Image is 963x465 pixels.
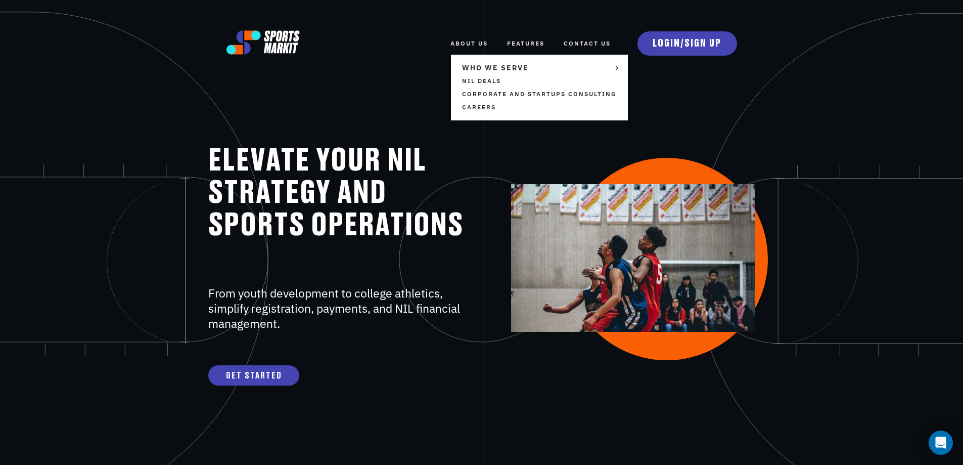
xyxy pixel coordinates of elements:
[637,31,737,56] a: LOGIN/SIGN UP
[208,285,460,331] span: From youth development to college athletics, simplify registration, payments, and NIL financial m...
[450,32,488,55] a: ABOUT US
[458,61,620,74] a: WHO WE SERVE
[226,30,300,55] img: logo
[507,32,544,55] a: FEATURES
[458,101,620,114] a: Careers
[208,365,299,386] a: GET STARTED
[458,74,620,88] a: NIL Deals
[208,145,471,242] h1: ELEVATE YOUR NIL STRATEGY AND SPORTS OPERATIONS
[929,431,953,455] div: Open Intercom Messenger
[458,88,620,101] a: Corporate and Startups Consulting
[564,32,611,55] a: Contact Us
